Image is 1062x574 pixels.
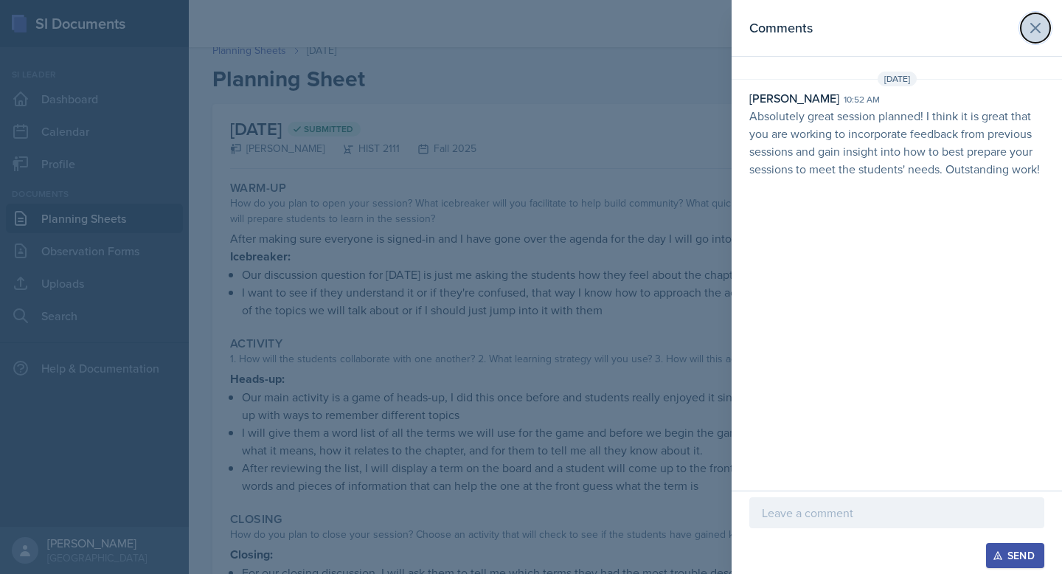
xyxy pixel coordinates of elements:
p: Absolutely great session planned! I think it is great that you are working to incorporate feedbac... [749,107,1044,178]
span: [DATE] [878,72,917,86]
h2: Comments [749,18,813,38]
button: Send [986,543,1044,568]
div: [PERSON_NAME] [749,89,839,107]
div: 10:52 am [844,93,880,106]
div: Send [996,550,1035,561]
